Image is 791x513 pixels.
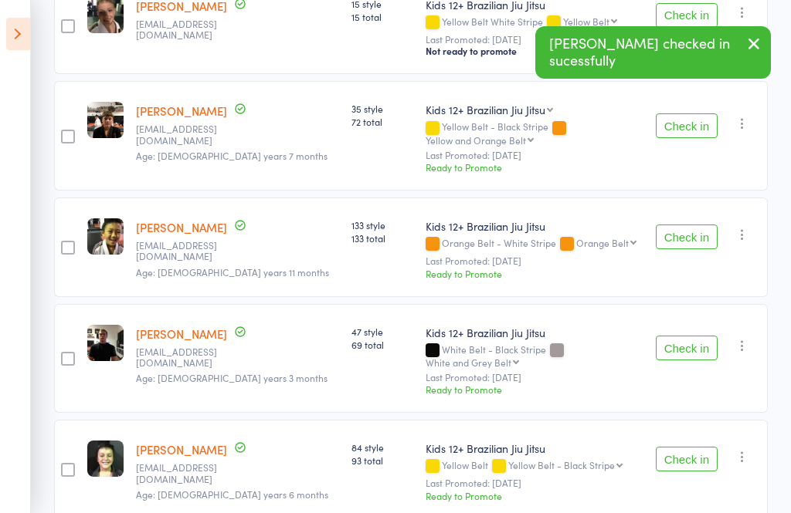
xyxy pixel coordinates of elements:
[136,240,236,262] small: htakanori1005@gmail.com
[87,102,124,138] img: image1665559889.png
[136,219,227,235] a: [PERSON_NAME]
[351,440,414,454] span: 84 style
[576,238,629,248] div: Orange Belt
[426,160,643,174] div: Ready to Promote
[136,441,227,457] a: [PERSON_NAME]
[426,255,643,266] small: Last Promoted: [DATE]
[426,150,643,160] small: Last Promoted: [DATE]
[136,123,236,146] small: rosebarsallo@gmail.com
[426,372,643,383] small: Last Promoted: [DATE]
[426,218,643,234] div: Kids 12+ Brazilian Jiu Jitsu
[656,447,718,471] button: Check in
[656,336,718,360] button: Check in
[136,326,227,342] a: [PERSON_NAME]
[426,267,643,280] div: Ready to Promote
[351,10,414,23] span: 15 total
[426,45,643,57] div: Not ready to promote
[563,16,609,26] div: Yellow Belt
[136,149,328,162] span: Age: [DEMOGRAPHIC_DATA] years 7 months
[426,325,643,340] div: Kids 12+ Brazilian Jiu Jitsu
[426,16,643,29] div: Yellow Belt White Stripe
[426,478,643,488] small: Last Promoted: [DATE]
[426,344,643,367] div: White Belt - Black Stripe
[426,489,643,502] div: Ready to Promote
[351,338,414,351] span: 69 total
[426,238,643,251] div: Orange Belt - White Stripe
[351,102,414,115] span: 35 style
[136,19,236,41] small: hfaragal@gmail.com
[136,346,236,369] small: addison@liquidsugar.com.au
[87,440,124,477] img: image1543389530.png
[656,3,718,28] button: Check in
[426,440,643,456] div: Kids 12+ Brazilian Jiu Jitsu
[87,325,124,361] img: image1742973473.png
[136,462,236,484] small: Troybo@hotmail.com
[535,26,771,79] div: [PERSON_NAME] checked in sucessfully
[136,488,328,501] span: Age: [DEMOGRAPHIC_DATA] years 6 months
[136,265,329,278] span: Age: [DEMOGRAPHIC_DATA] years 11 months
[136,371,328,384] span: Age: [DEMOGRAPHIC_DATA] years 3 months
[351,218,414,231] span: 133 style
[426,460,643,473] div: Yellow Belt
[351,231,414,245] span: 133 total
[426,34,643,45] small: Last Promoted: [DATE]
[426,357,511,367] div: White and Grey Belt
[656,224,718,249] button: Check in
[426,102,545,117] div: Kids 12+ Brazilian Jiu Jitsu
[351,325,414,338] span: 47 style
[351,454,414,467] span: 93 total
[87,218,124,255] img: image1543990315.png
[136,103,227,119] a: [PERSON_NAME]
[426,121,643,144] div: Yellow Belt - Black Stripe
[426,383,643,396] div: Ready to Promote
[351,115,414,128] span: 72 total
[426,135,526,145] div: Yellow and Orange Belt
[508,460,615,470] div: Yellow Belt - Black Stripe
[656,113,718,138] button: Check in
